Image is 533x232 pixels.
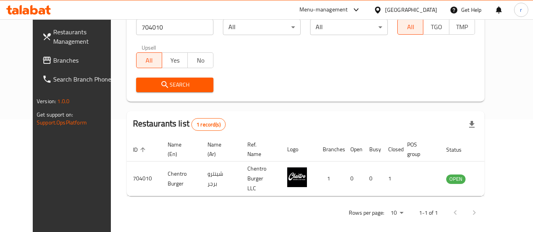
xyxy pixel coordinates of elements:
label: Upsell [142,45,156,50]
span: TMP [453,21,472,33]
div: All [310,19,388,35]
td: 1 [316,161,344,196]
span: Name (Ar) [208,140,232,159]
div: Export file [462,115,481,134]
td: Chentro Burger [161,161,201,196]
span: 1.0.0 [57,96,69,106]
span: All [401,21,420,33]
a: Support.OpsPlatform [37,117,87,128]
span: Restaurants Management [53,27,116,46]
button: TMP [449,19,475,35]
span: Search [142,80,208,90]
button: TGO [423,19,449,35]
span: Get support on: [37,110,73,120]
button: Yes [162,52,188,68]
img: Chentro Burger [287,167,307,187]
span: Version: [37,96,56,106]
button: All [136,52,162,68]
span: No [191,55,210,66]
th: Busy [363,137,382,161]
a: Branches [36,51,122,70]
td: Chentro Burger LLC [241,161,281,196]
a: Restaurants Management [36,22,122,51]
div: Total records count [191,118,226,131]
span: Status [446,145,472,154]
p: Rows per page: [349,208,384,218]
span: ID [133,145,148,154]
td: 704010 [127,161,161,196]
input: Search for restaurant name or ID.. [136,19,214,35]
span: Branches [53,56,116,65]
th: Action [481,137,509,161]
div: Menu-management [299,5,348,15]
h2: Restaurants list [133,118,226,131]
p: 1-1 of 1 [419,208,438,218]
span: Yes [165,55,185,66]
button: No [187,52,213,68]
td: شينترو برجر [201,161,241,196]
button: All [397,19,423,35]
table: enhanced table [127,137,509,196]
div: [GEOGRAPHIC_DATA] [385,6,437,14]
span: TGO [426,21,446,33]
span: Ref. Name [247,140,271,159]
span: 1 record(s) [192,121,225,128]
span: Name (En) [168,140,192,159]
span: POS group [407,140,430,159]
th: Closed [382,137,401,161]
td: 0 [363,161,382,196]
a: Search Branch Phone [36,70,122,89]
td: 1 [382,161,401,196]
th: Branches [316,137,344,161]
span: r [520,6,522,14]
span: OPEN [446,174,466,184]
span: Search Branch Phone [53,74,116,84]
th: Open [344,137,363,161]
div: Rows per page: [387,207,406,219]
span: All [140,55,159,66]
td: 0 [344,161,363,196]
div: All [223,19,301,35]
th: Logo [281,137,316,161]
button: Search [136,78,214,92]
